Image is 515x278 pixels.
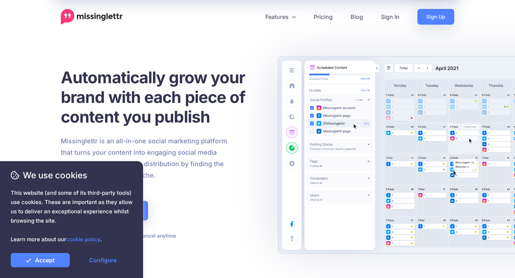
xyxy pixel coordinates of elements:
[11,188,132,244] span: This website (and some of its third-party tools) use cookies. These are important as they allow u...
[132,231,176,240] li: Cancel anytime
[305,9,342,25] a: Pricing
[11,253,70,267] a: Accept
[73,253,132,267] a: Configure
[61,135,227,181] p: Missinglettr is an all-in-one social marketing platform that turns your content into engaging soc...
[342,9,372,25] a: Blog
[256,9,305,25] a: Features
[61,68,263,126] h1: Automatically grow your brand with each piece of content you publish
[417,9,454,25] a: Sign Up
[11,169,132,182] span: We use cookies
[61,9,123,25] a: Home
[372,9,408,25] a: Sign In
[66,236,100,243] a: cookie policy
